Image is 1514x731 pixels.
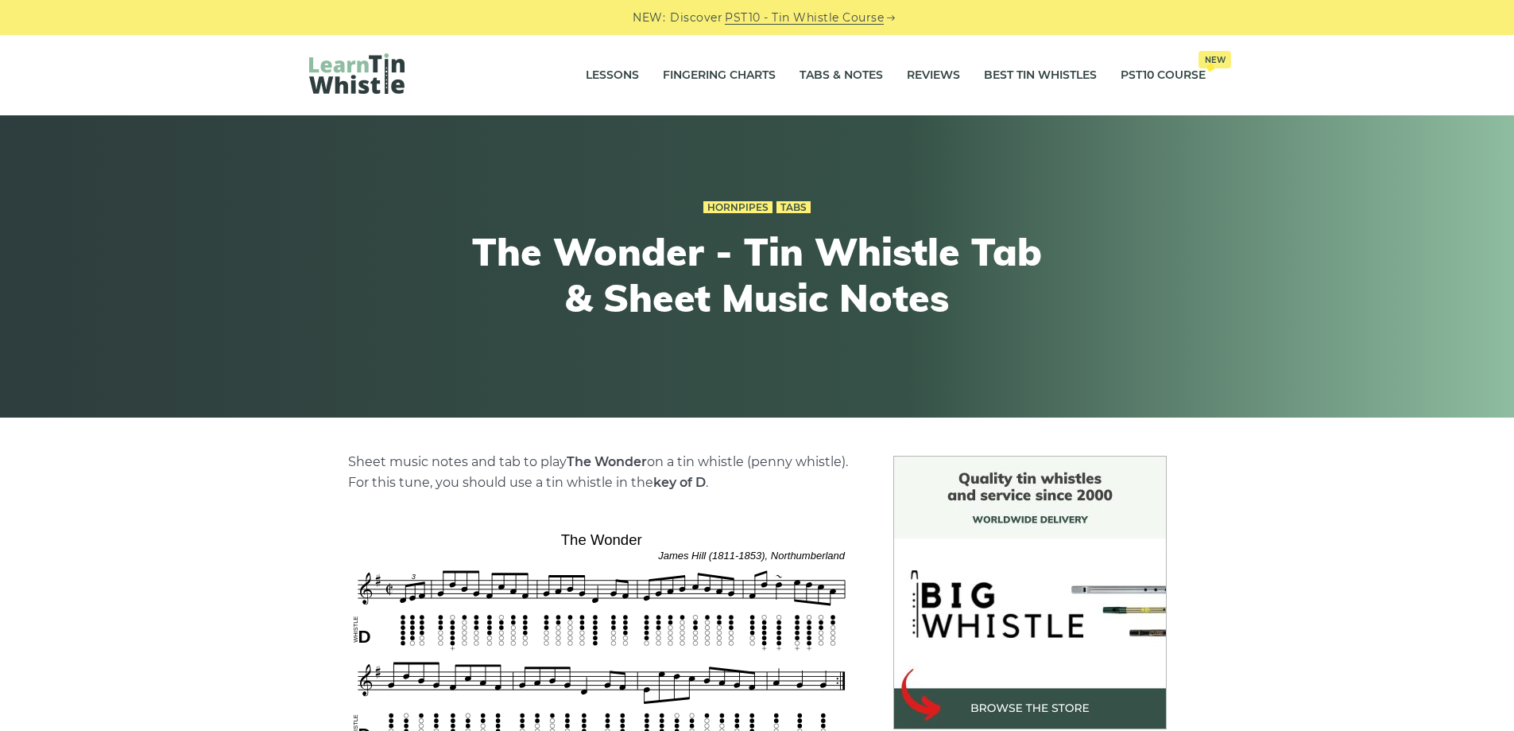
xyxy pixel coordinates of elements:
img: BigWhistle Tin Whistle Store [893,456,1167,729]
a: Lessons [586,56,639,95]
span: New [1198,51,1231,68]
img: LearnTinWhistle.com [309,53,405,94]
a: Best Tin Whistles [984,56,1097,95]
a: Fingering Charts [663,56,776,95]
a: Tabs & Notes [800,56,883,95]
a: PST10 CourseNew [1121,56,1206,95]
strong: The Wonder [567,454,647,469]
a: Hornpipes [703,201,772,214]
a: Reviews [907,56,960,95]
p: Sheet music notes and tab to play on a tin whistle (penny whistle). For this tune, you should use... [348,452,855,493]
strong: key of D [653,475,706,490]
a: Tabs [776,201,811,214]
h1: The Wonder - Tin Whistle Tab & Sheet Music Notes [465,229,1050,321]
